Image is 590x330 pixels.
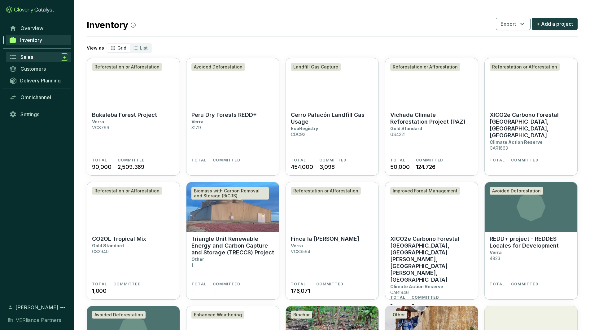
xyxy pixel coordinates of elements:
[536,20,573,28] span: + Add a project
[286,182,378,232] img: Finca la Paz II
[390,187,460,195] div: Improved Forest Management
[291,163,313,171] span: 454,000
[186,182,279,300] a: Triangle Unit Renewable Energy and Carbon Capture and Storage (TRECCS) ProjectBiomass with Carbon...
[511,287,514,295] span: -
[6,75,71,86] a: Delivery Planning
[390,163,410,171] span: 50,000
[316,282,344,287] span: COMMITTED
[490,163,492,171] span: -
[390,112,473,125] p: Vichada Climate Reforestation Project (PAZ)
[390,284,443,289] p: Climate Action Reserve
[291,112,374,125] p: Cerro Patacón Landfill Gas Usage
[490,250,502,255] p: Verra
[191,158,207,163] span: TOTAL
[191,287,194,295] span: -
[92,112,157,118] p: Bukaleba Forest Project
[87,19,136,32] h2: Inventory
[291,63,341,71] div: Landfill Gas Capture
[412,295,439,300] span: COMMITTED
[92,311,146,319] div: Avoided Deforestation
[496,18,531,30] button: Export
[191,119,203,124] p: Verra
[191,63,245,71] div: Avoided Deforestation
[20,66,46,72] span: Customers
[291,235,359,242] p: Finca la [PERSON_NAME]
[490,63,560,71] div: Reforestation or Afforestation
[485,58,577,108] img: XICO2e Carbono Forestal Ejido Pueblo Nuevo, Durango, México
[92,187,162,195] div: Reforestation or Afforestation
[191,262,193,268] p: 1
[20,54,33,60] span: Sales
[87,45,104,51] p: View as
[291,311,312,319] div: Biochar
[15,304,58,311] span: [PERSON_NAME]
[20,77,61,84] span: Delivery Planning
[92,235,146,242] p: CO2OL Tropical Mix
[213,287,215,295] span: -
[113,282,141,287] span: COMMITTED
[390,290,409,295] p: CAR1946
[6,92,71,103] a: Omnichannel
[20,37,42,43] span: Inventory
[16,316,61,324] span: VERliance Partners
[191,187,269,200] div: Biomass with Carbon Removal and Storage (BiCRS)
[319,163,335,171] span: 3,098
[385,58,478,176] a: Vichada Climate Reforestation Project (PAZ)Reforestation or AfforestationVichada Climate Reforest...
[191,163,194,171] span: -
[390,235,473,283] p: XICO2e Carbono Forestal [GEOGRAPHIC_DATA], [GEOGRAPHIC_DATA][PERSON_NAME], [GEOGRAPHIC_DATA][PERS...
[390,126,422,131] p: Gold Standard
[92,243,124,248] p: Gold Standard
[291,126,318,131] p: EcoRegistry
[484,182,578,300] a: Avoided DeforestationREDD+ project - REDDES Locales for DevelopmentVerra4823TOTAL-COMMITTED-
[286,182,379,300] a: Finca la Paz IIReforestation or AfforestationFinca la [PERSON_NAME]VerraVCS3594TOTAL176,071COMMIT...
[92,287,107,295] span: 1,000
[20,111,39,117] span: Settings
[385,182,478,232] img: XICO2e Carbono Forestal Ejido Noh Bec, Municipio de Felipe Carrillo Puerto, Estado de Quintana Ro...
[316,287,319,295] span: -
[191,125,201,130] p: 3179
[390,311,407,319] div: Other
[532,18,578,30] button: + Add a project
[390,300,393,308] span: -
[484,58,578,176] a: XICO2e Carbono Forestal Ejido Pueblo Nuevo, Durango, MéxicoReforestation or AfforestationXICO2e C...
[186,182,279,232] img: Triangle Unit Renewable Energy and Carbon Capture and Storage (TRECCS) Project
[291,158,306,163] span: TOTAL
[490,256,500,261] p: 4823
[286,58,379,176] a: Cerro Patacón Landfill Gas UsageLandfill Gas CaptureCerro Patacón Landfill Gas UsageEcoRegistryCD...
[118,158,145,163] span: COMMITTED
[87,58,180,176] a: Bukaleba Forest ProjectReforestation or AfforestationBukaleba Forest ProjectVerraVCS799TOTAL90,00...
[490,139,543,145] p: Climate Action Reserve
[87,182,180,300] a: CO2OL Tropical MixReforestation or AfforestationCO2OL Tropical MixGold StandardGS2940TOTAL1,000CO...
[6,52,71,62] a: Sales
[191,282,207,287] span: TOTAL
[390,158,405,163] span: TOTAL
[291,287,310,295] span: 176,071
[490,287,492,295] span: -
[213,282,240,287] span: COMMITTED
[191,112,257,118] p: Peru Dry Forests REDD+
[490,158,505,163] span: TOTAL
[191,311,244,319] div: Enhanced Weathering
[511,163,514,171] span: -
[490,187,543,195] div: Avoided Deforestation
[92,249,109,254] p: GS2940
[390,295,405,300] span: TOTAL
[20,94,51,100] span: Omnichannel
[490,235,572,249] p: REDD+ project - REDDES Locales for Development
[6,35,71,45] a: Inventory
[186,58,279,176] a: Peru Dry Forests REDD+Avoided DeforestationPeru Dry Forests REDD+Verra3179TOTAL-COMMITTED-
[213,163,215,171] span: -
[186,58,279,108] img: Peru Dry Forests REDD+
[286,58,378,108] img: Cerro Patacón Landfill Gas Usage
[291,282,306,287] span: TOTAL
[416,158,444,163] span: COMMITTED
[20,25,43,31] span: Overview
[416,163,435,171] span: 124.726
[412,300,414,308] span: -
[92,163,111,171] span: 90,000
[319,158,347,163] span: COMMITTED
[117,45,126,51] span: Grid
[385,58,478,108] img: Vichada Climate Reforestation Project (PAZ)
[291,187,361,195] div: Reforestation or Afforestation
[92,119,104,124] p: Verra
